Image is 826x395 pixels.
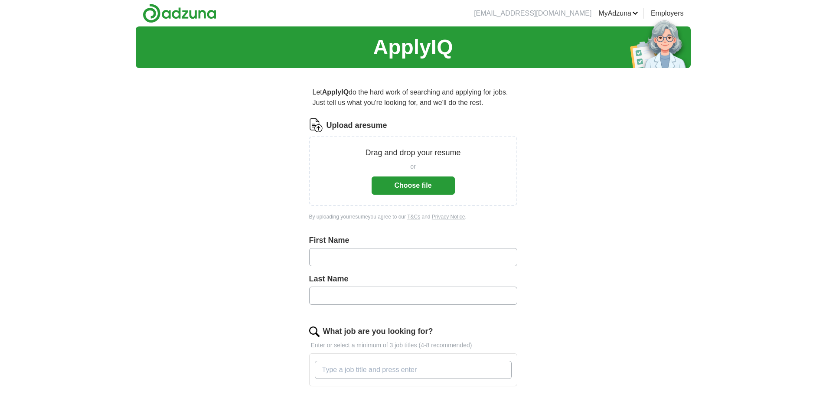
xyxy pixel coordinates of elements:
[651,8,684,19] a: Employers
[373,32,453,63] h1: ApplyIQ
[372,176,455,195] button: Choose file
[407,214,420,220] a: T&Cs
[309,118,323,132] img: CV Icon
[309,213,517,221] div: By uploading your resume you agree to our and .
[323,326,433,337] label: What job are you looking for?
[410,162,415,171] span: or
[365,147,460,159] p: Drag and drop your resume
[143,3,216,23] img: Adzuna logo
[309,84,517,111] p: Let do the hard work of searching and applying for jobs. Just tell us what you're looking for, an...
[322,88,349,96] strong: ApplyIQ
[309,326,320,337] img: search.png
[326,120,387,131] label: Upload a resume
[432,214,465,220] a: Privacy Notice
[309,341,517,350] p: Enter or select a minimum of 3 job titles (4-8 recommended)
[315,361,512,379] input: Type a job title and press enter
[309,235,517,246] label: First Name
[598,8,638,19] a: MyAdzuna
[309,273,517,285] label: Last Name
[474,8,591,19] li: [EMAIL_ADDRESS][DOMAIN_NAME]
